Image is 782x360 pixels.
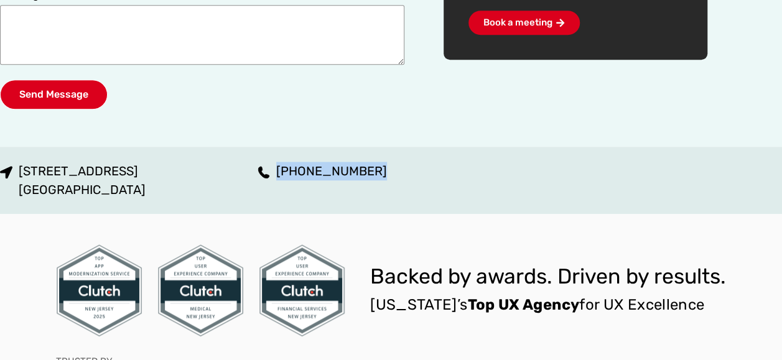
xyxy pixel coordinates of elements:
[370,266,726,287] h3: Backed by awards. Driven by results.
[370,295,726,315] p: [US_STATE]’s for UX Excellence
[467,296,579,313] strong: Top UX Agency
[483,18,552,27] span: Book a meeting
[720,300,782,360] iframe: Chat Widget
[273,162,387,180] span: [PHONE_NUMBER]
[157,244,244,337] img: Clutch top user experience company for medical in New Jersey
[468,11,580,35] a: Book a meeting
[19,90,88,99] span: Send Message
[258,162,387,180] a: [PHONE_NUMBER]
[259,244,345,337] img: Clutch top user experience company for financial services in New Jersey
[16,162,146,199] span: [STREET_ADDRESS] [GEOGRAPHIC_DATA]
[56,244,142,337] img: Clutch top user experience company for app modernization in New Jersey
